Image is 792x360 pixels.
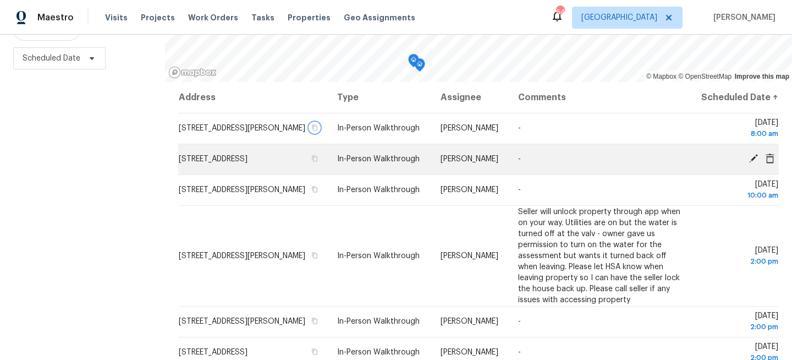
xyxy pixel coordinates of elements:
[328,82,432,113] th: Type
[678,73,732,80] a: OpenStreetMap
[581,12,657,23] span: [GEOGRAPHIC_DATA]
[188,12,238,23] span: Work Orders
[337,124,420,132] span: In-Person Walkthrough
[698,312,778,332] span: [DATE]
[509,82,690,113] th: Comments
[251,14,274,21] span: Tasks
[441,186,498,194] span: [PERSON_NAME]
[179,252,305,260] span: [STREET_ADDRESS][PERSON_NAME]
[337,348,420,356] span: In-Person Walkthrough
[105,12,128,23] span: Visits
[179,124,305,132] span: [STREET_ADDRESS][PERSON_NAME]
[698,190,778,201] div: 10:00 am
[37,12,74,23] span: Maestro
[310,184,320,194] button: Copy Address
[698,256,778,267] div: 2:00 pm
[344,12,415,23] span: Geo Assignments
[288,12,331,23] span: Properties
[179,155,248,163] span: [STREET_ADDRESS]
[762,154,778,163] span: Cancel
[337,155,420,163] span: In-Person Walkthrough
[518,186,521,194] span: -
[518,155,521,163] span: -
[414,58,425,75] div: Map marker
[709,12,776,23] span: [PERSON_NAME]
[556,7,564,18] div: 64
[168,66,217,79] a: Mapbox homepage
[179,318,305,325] span: [STREET_ADDRESS][PERSON_NAME]
[518,208,680,304] span: Seller will unlock property through app when on your way. Utilities are on but the water is turne...
[337,318,420,325] span: In-Person Walkthrough
[690,82,779,113] th: Scheduled Date ↑
[441,318,498,325] span: [PERSON_NAME]
[310,123,320,133] button: Copy Address
[698,181,778,201] span: [DATE]
[408,54,419,71] div: Map marker
[179,186,305,194] span: [STREET_ADDRESS][PERSON_NAME]
[698,247,778,267] span: [DATE]
[178,82,328,113] th: Address
[141,12,175,23] span: Projects
[646,73,676,80] a: Mapbox
[745,154,762,163] span: Edit
[518,318,521,325] span: -
[698,321,778,332] div: 2:00 pm
[179,348,248,356] span: [STREET_ADDRESS]
[441,155,498,163] span: [PERSON_NAME]
[441,124,498,132] span: [PERSON_NAME]
[735,73,789,80] a: Improve this map
[310,316,320,326] button: Copy Address
[441,252,498,260] span: [PERSON_NAME]
[23,53,80,64] span: Scheduled Date
[518,348,521,356] span: -
[698,128,778,139] div: 8:00 am
[518,124,521,132] span: -
[310,347,320,357] button: Copy Address
[698,119,778,139] span: [DATE]
[337,186,420,194] span: In-Person Walkthrough
[432,82,509,113] th: Assignee
[337,252,420,260] span: In-Person Walkthrough
[441,348,498,356] span: [PERSON_NAME]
